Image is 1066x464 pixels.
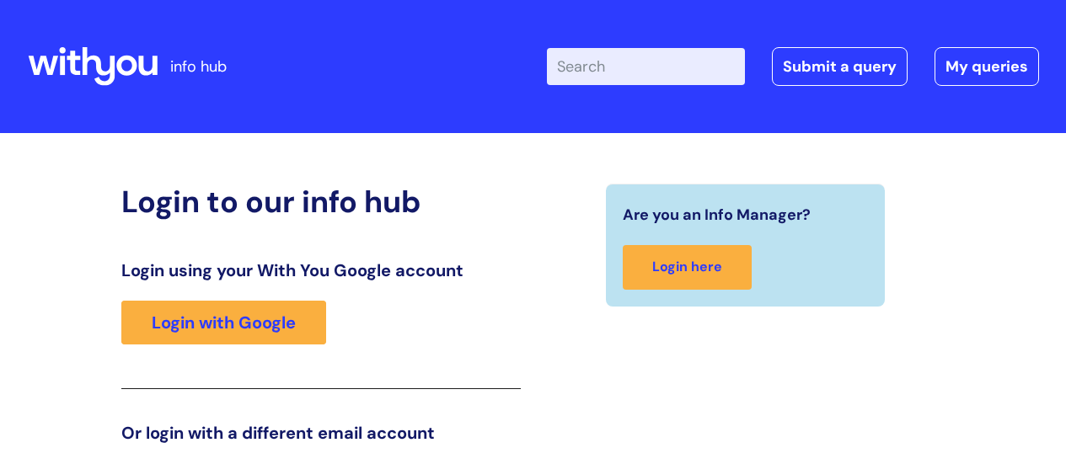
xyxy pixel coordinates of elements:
[935,47,1039,86] a: My queries
[170,53,227,80] p: info hub
[772,47,908,86] a: Submit a query
[623,245,752,290] a: Login here
[623,201,811,228] span: Are you an Info Manager?
[547,48,745,85] input: Search
[121,184,521,220] h2: Login to our info hub
[121,423,521,443] h3: Or login with a different email account
[121,260,521,280] h3: Login using your With You Google account
[121,301,326,344] a: Login with Google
